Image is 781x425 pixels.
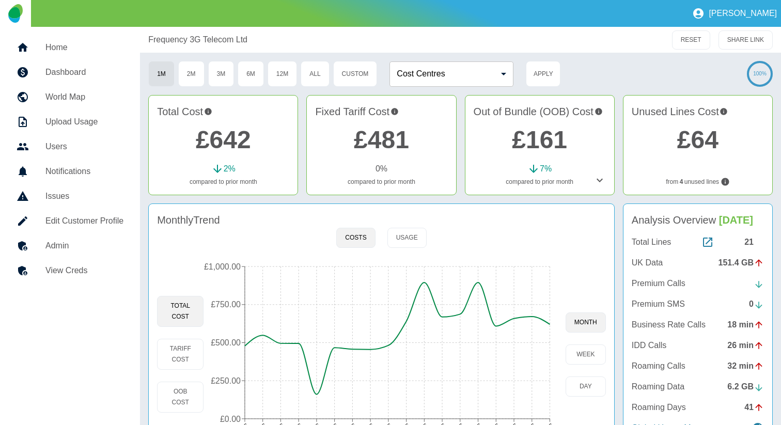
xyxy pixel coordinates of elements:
[45,165,123,178] h5: Notifications
[744,236,764,248] div: 21
[45,190,123,202] h5: Issues
[196,126,251,153] a: £642
[204,104,212,119] svg: This is the total charges incurred over 1 months
[301,61,329,87] button: All
[709,9,777,18] p: [PERSON_NAME]
[727,381,764,393] div: 6.2 GB
[387,228,427,248] button: Usage
[45,215,123,227] h5: Edit Customer Profile
[204,262,241,271] tspan: £1,000.00
[632,277,764,290] a: Premium Calls
[8,4,22,23] img: Logo
[677,126,718,153] a: £64
[157,212,220,228] h4: Monthly Trend
[45,91,123,103] h5: World Map
[8,35,132,60] a: Home
[526,61,560,87] button: Apply
[315,104,447,119] h4: Fixed Tariff Cost
[632,319,764,331] a: Business Rate Calls18 min
[157,339,204,370] button: Tariff Cost
[540,163,552,175] p: 7 %
[8,258,132,283] a: View Creds
[632,401,686,414] p: Roaming Days
[315,177,447,186] p: compared to prior month
[632,236,764,248] a: Total Lines21
[211,376,241,385] tspan: £250.00
[8,85,132,109] a: World Map
[157,104,289,119] h4: Total Cost
[632,212,764,228] h4: Analysis Overview
[632,401,764,414] a: Roaming Days41
[157,382,204,413] button: OOB Cost
[632,257,764,269] a: UK Data151.4 GB
[632,177,764,186] p: from unused lines
[157,177,289,186] p: compared to prior month
[744,401,764,414] div: 41
[45,240,123,252] h5: Admin
[719,214,753,226] span: [DATE]
[680,177,683,186] b: 4
[688,3,781,24] button: [PERSON_NAME]
[632,360,685,372] p: Roaming Calls
[211,338,241,347] tspan: £500.00
[8,209,132,233] a: Edit Customer Profile
[718,30,773,50] button: SHARE LINK
[8,134,132,159] a: Users
[224,163,236,175] p: 2 %
[148,61,175,87] button: 1M
[566,376,606,397] button: day
[45,264,123,277] h5: View Creds
[566,344,606,365] button: week
[354,126,409,153] a: £481
[336,228,375,248] button: Costs
[390,104,399,119] svg: This is your recurring contracted cost
[727,339,764,352] div: 26 min
[721,177,730,186] svg: Lines not used during your chosen timeframe. If multiple months selected only lines never used co...
[512,126,567,153] a: £161
[632,277,685,290] p: Premium Calls
[632,381,764,393] a: Roaming Data6.2 GB
[753,71,767,76] text: 100%
[632,339,667,352] p: IDD Calls
[632,360,764,372] a: Roaming Calls32 min
[632,236,671,248] p: Total Lines
[178,61,205,87] button: 2M
[632,381,684,393] p: Roaming Data
[632,298,764,310] a: Premium SMS0
[8,60,132,85] a: Dashboard
[376,163,387,175] p: 0 %
[8,233,132,258] a: Admin
[632,257,663,269] p: UK Data
[672,30,710,50] button: RESET
[268,61,297,87] button: 12M
[727,360,764,372] div: 32 min
[211,300,241,309] tspan: £750.00
[148,34,247,46] a: Frequency 3G Telecom Ltd
[333,61,378,87] button: Custom
[566,312,606,333] button: month
[632,339,764,352] a: IDD Calls26 min
[220,415,241,423] tspan: £0.00
[45,66,123,78] h5: Dashboard
[632,319,706,331] p: Business Rate Calls
[45,116,123,128] h5: Upload Usage
[45,140,123,153] h5: Users
[749,298,764,310] div: 0
[632,104,764,119] h4: Unused Lines Cost
[8,159,132,184] a: Notifications
[238,61,264,87] button: 6M
[8,184,132,209] a: Issues
[632,298,685,310] p: Premium SMS
[157,296,204,327] button: Total Cost
[45,41,123,54] h5: Home
[595,104,603,119] svg: Costs outside of your fixed tariff
[474,104,606,119] h4: Out of Bundle (OOB) Cost
[718,257,764,269] div: 151.4 GB
[8,109,132,134] a: Upload Usage
[727,319,764,331] div: 18 min
[720,104,728,119] svg: Potential saving if surplus lines removed at contract renewal
[208,61,235,87] button: 3M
